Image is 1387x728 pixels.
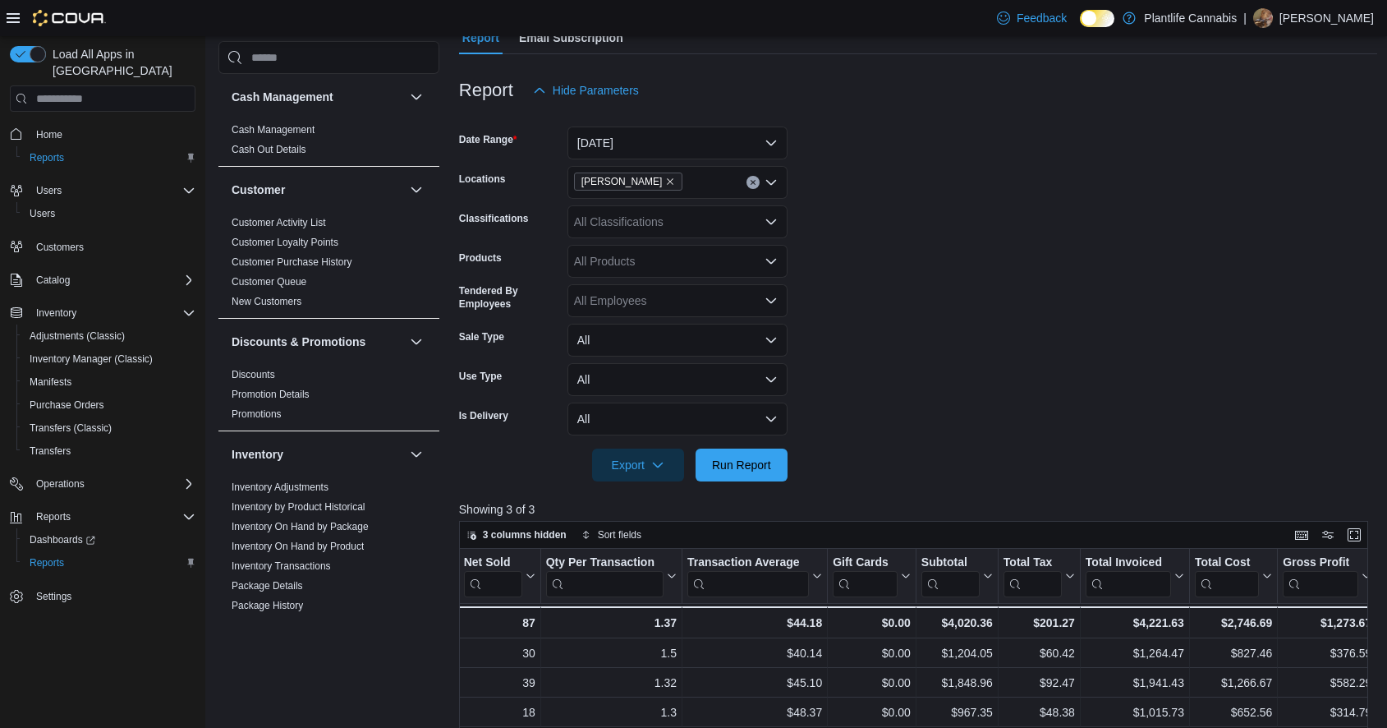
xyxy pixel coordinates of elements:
div: $44.18 [687,613,822,633]
a: Inventory Transactions [232,560,331,572]
span: Feedback [1017,10,1067,26]
span: Users [30,181,195,200]
span: [PERSON_NAME] [581,173,663,190]
button: Transaction Average [687,555,822,597]
button: Discounts & Promotions [406,332,426,352]
a: Home [30,125,69,145]
div: Gift Cards [833,555,898,571]
button: Catalog [3,269,202,292]
span: Cash Management [232,123,315,136]
span: Report [462,21,499,54]
button: Purchase Orders [16,394,202,417]
span: Transfers [30,445,71,458]
span: Email Subscription [519,21,623,54]
button: Transfers (Classic) [16,417,202,440]
div: Net Sold [463,555,521,597]
button: Discounts & Promotions [232,334,403,350]
button: Users [30,181,68,200]
h3: Inventory [232,446,283,463]
button: Subtotal [921,555,993,597]
span: Dark Mode [1080,27,1081,28]
button: Display options [1318,525,1338,545]
div: $1,266.67 [1195,673,1272,693]
div: $1,848.96 [921,673,993,693]
input: Dark Mode [1080,10,1114,27]
div: 39 [464,673,535,693]
span: Product Expirations [232,619,317,632]
div: $314.79 [1283,703,1371,722]
span: Inventory [30,303,195,323]
div: $652.56 [1195,703,1272,722]
a: Reports [23,553,71,573]
span: Adjustments (Classic) [23,326,195,346]
span: Transfers (Classic) [30,422,112,435]
a: Inventory On Hand by Package [232,521,369,532]
span: Reports [30,151,64,164]
div: $582.29 [1283,673,1371,693]
div: 1.3 [546,703,677,722]
button: Inventory [30,303,83,323]
div: Total Tax [1004,555,1062,571]
img: Cova [33,10,106,26]
span: Users [23,204,195,223]
div: $48.38 [1004,703,1075,722]
label: Classifications [459,212,529,225]
button: [DATE] [567,127,788,159]
p: [PERSON_NAME] [1279,8,1374,28]
span: Dashboards [23,530,195,550]
span: Reports [23,553,195,573]
div: Gross Profit [1283,555,1358,571]
a: Inventory Adjustments [232,481,328,493]
div: $1,264.47 [1086,643,1184,663]
p: Showing 3 of 3 [459,501,1377,518]
h3: Customer [232,182,285,198]
div: $4,020.36 [921,613,993,633]
a: Promotion Details [232,389,310,400]
button: Total Cost [1195,555,1272,597]
span: Sort fields [598,528,641,541]
span: Customer Purchase History [232,256,352,269]
button: Clear input [746,176,760,189]
button: Inventory [406,445,426,464]
div: $827.46 [1195,643,1272,663]
span: Reports [23,148,195,168]
button: Reports [16,146,202,169]
label: Tendered By Employees [459,284,561,311]
nav: Complex example [10,115,195,651]
div: $60.42 [1004,643,1075,663]
span: Customer Activity List [232,216,326,229]
span: Reports [30,507,195,527]
a: Discounts [232,369,275,380]
div: Qty Per Transaction [545,555,663,597]
button: Operations [3,472,202,495]
div: $201.27 [1004,613,1075,633]
span: Transfers (Classic) [23,418,195,438]
span: Catalog [30,270,195,290]
div: Gift Card Sales [833,555,898,597]
div: Total Invoiced [1086,555,1171,571]
div: 1.32 [546,673,677,693]
span: Home [30,123,195,144]
div: $2,746.69 [1195,613,1272,633]
div: $0.00 [833,673,911,693]
span: Catalog [36,274,70,287]
a: Cash Out Details [232,144,306,155]
a: Customer Purchase History [232,256,352,268]
div: Total Tax [1004,555,1062,597]
span: 3 columns hidden [483,528,567,541]
a: Product Expirations [232,620,317,631]
a: Purchase Orders [23,395,111,415]
div: Gross Profit [1283,555,1358,597]
button: All [567,363,788,396]
a: Customers [30,237,90,257]
button: Export [592,449,684,481]
div: $967.35 [921,703,993,722]
div: $0.00 [833,613,911,633]
label: Use Type [459,370,502,383]
button: Customer [232,182,403,198]
div: Customer [218,213,439,318]
span: Transfers [23,441,195,461]
span: New Customers [232,295,301,308]
div: $376.59 [1283,643,1371,663]
div: Qty Per Transaction [545,555,663,571]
